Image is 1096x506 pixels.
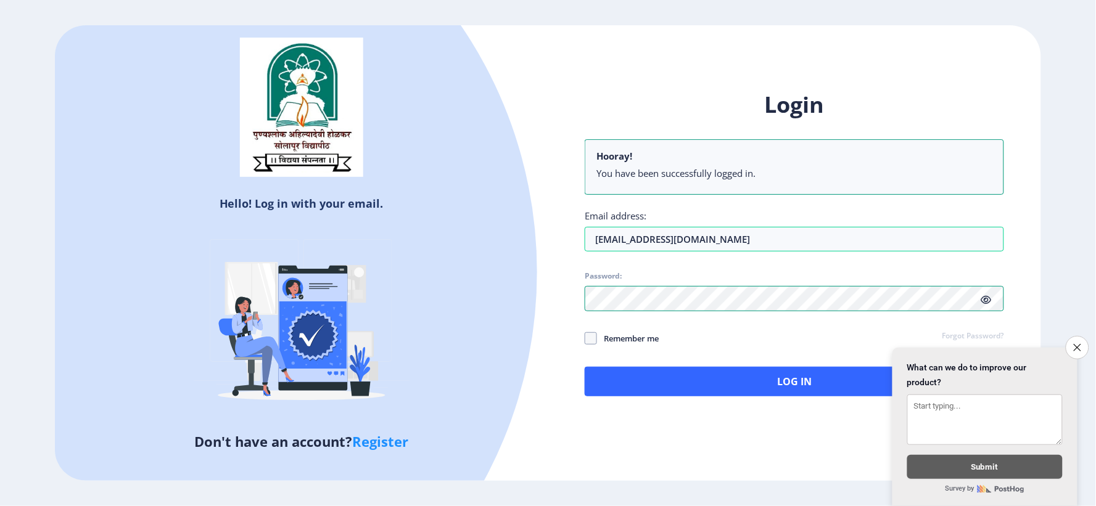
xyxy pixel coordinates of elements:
[585,227,1004,251] input: Email address
[585,90,1004,120] h1: Login
[596,167,992,179] li: You have been successfully logged in.
[352,432,408,451] a: Register
[240,38,363,177] img: sulogo.png
[942,331,1004,342] a: Forgot Password?
[585,271,622,281] label: Password:
[585,210,646,222] label: Email address:
[585,367,1004,396] button: Log In
[597,331,659,346] span: Remember me
[194,216,410,431] img: Verified-rafiki.svg
[64,431,539,451] h5: Don't have an account?
[596,150,632,162] b: Hooray!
